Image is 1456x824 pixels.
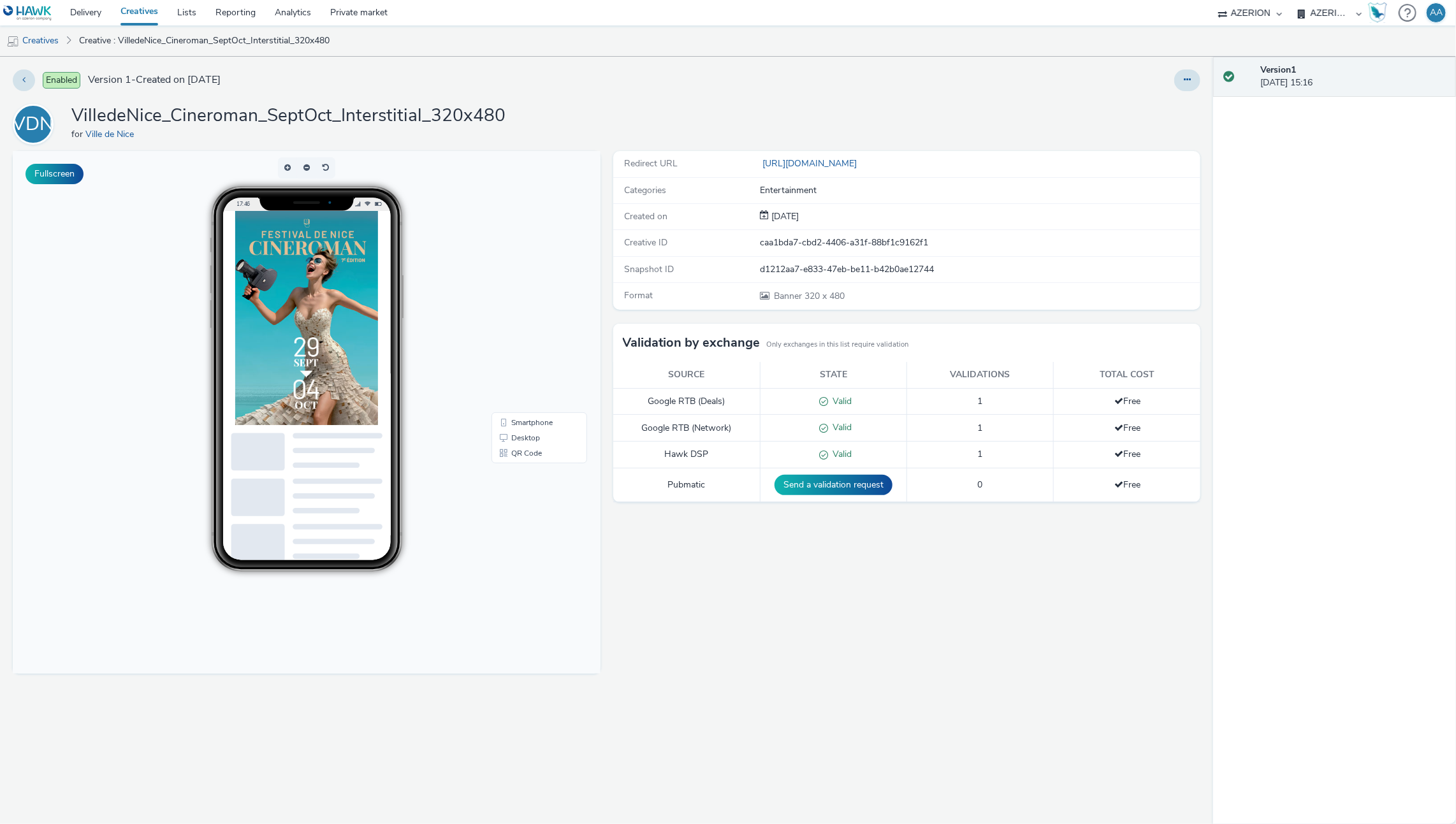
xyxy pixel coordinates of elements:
div: d1212aa7-e833-47eb-be11-b42b0ae12744 [760,263,1200,276]
div: [DATE] 15:16 [1260,64,1446,90]
h1: VilledeNice_Cineroman_SeptOct_Interstitial_320x480 [71,104,506,128]
span: Valid [828,421,852,433]
span: 1 [978,395,983,407]
td: Pubmatic [613,468,760,502]
div: caa1bda7-cbd2-4406-a31f-88bf1c9162f1 [760,236,1200,249]
span: Redirect URL [625,157,678,170]
div: AA [1430,3,1443,22]
span: Valid [828,395,852,407]
span: Snapshot ID [625,263,674,275]
span: Free [1114,395,1140,407]
span: Free [1114,448,1140,460]
td: Google RTB (Network) [613,415,760,442]
span: Banner [774,290,804,302]
th: State [760,362,906,388]
td: Google RTB (Deals) [613,388,760,415]
td: Hawk DSP [613,442,760,468]
span: 320 x 480 [773,290,845,302]
li: Smartphone [481,264,572,279]
th: Total cost [1054,362,1200,388]
span: Categories [625,184,667,196]
span: Free [1114,479,1140,491]
span: Valid [828,448,852,460]
span: Desktop [499,283,527,291]
li: Desktop [481,279,572,294]
span: Smartphone [499,268,540,275]
th: Source [613,362,760,388]
button: Fullscreen [25,164,84,184]
span: [DATE] [769,210,799,222]
span: Version 1 - Created on [DATE] [88,73,221,87]
span: for [71,128,85,140]
small: Only exchanges in this list require validation [767,340,909,350]
strong: Version 1 [1260,64,1296,76]
span: 17:46 [224,49,238,56]
div: Entertainment [760,184,1200,197]
span: 0 [978,479,983,491]
button: Send a validation request [775,475,892,495]
div: Creation 16 September 2025, 15:16 [769,210,799,223]
span: Created on [625,210,668,222]
a: Hawk Academy [1368,3,1392,23]
img: undefined Logo [3,5,52,21]
span: Free [1114,422,1140,434]
span: QR Code [499,298,529,306]
span: Creative ID [625,236,668,249]
th: Validations [906,362,1053,388]
span: Enabled [43,72,80,89]
a: [URL][DOMAIN_NAME] [760,157,862,170]
img: Hawk Academy [1368,3,1387,23]
a: Creative : VilledeNice_Cineroman_SeptOct_Interstitial_320x480 [73,25,336,56]
a: Ville de Nice [85,128,139,140]
img: mobile [6,35,19,48]
a: VDN [13,118,59,130]
h3: Validation by exchange [623,333,761,352]
span: 1 [978,448,983,460]
div: VDN [13,106,54,142]
span: Format [625,289,653,301]
li: QR Code [481,294,572,310]
span: 1 [978,422,983,434]
img: Advertisement preview [222,60,365,274]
